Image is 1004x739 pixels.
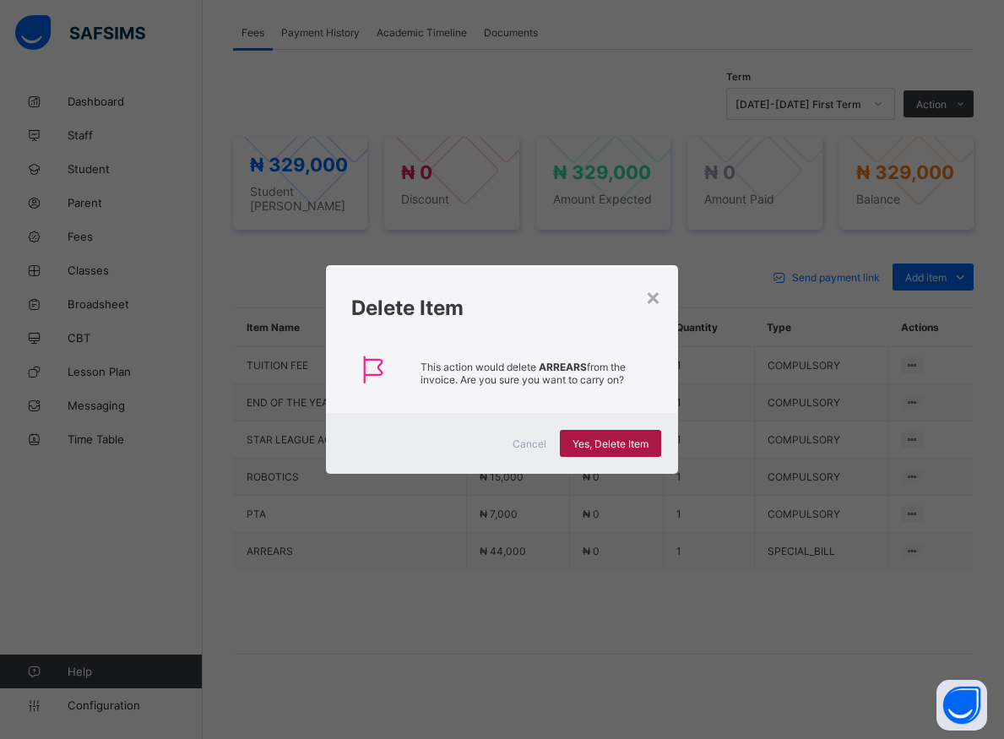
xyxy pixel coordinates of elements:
p: This action would delete from the invoice. Are you sure you want to carry on? [421,361,661,386]
div: × [645,282,661,311]
strong: ARREARS [539,361,587,373]
h1: Delete Item [351,296,652,320]
button: Open asap [936,680,987,731]
span: Yes, Delete Item [573,437,649,450]
span: Cancel [513,437,546,450]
